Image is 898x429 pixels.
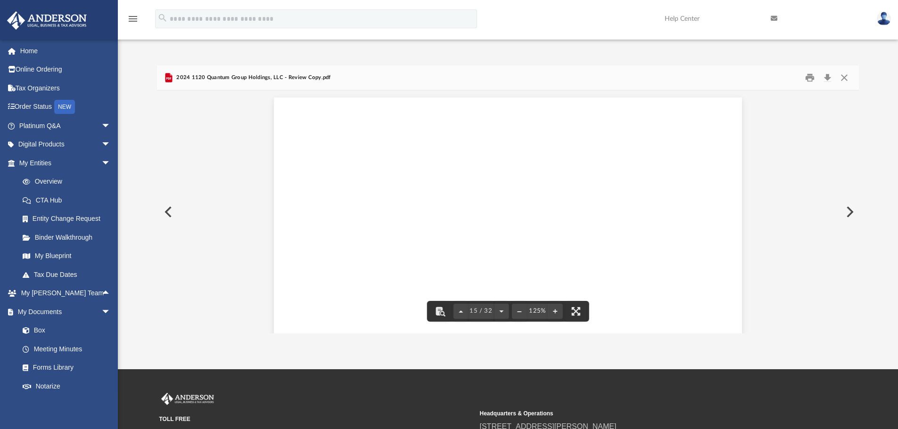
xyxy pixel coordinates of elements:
a: Order StatusNEW [7,97,125,117]
a: Platinum Q&Aarrow_drop_down [7,116,125,135]
a: menu [127,18,139,24]
i: search [157,13,168,23]
a: Meeting Minutes [13,340,120,358]
div: NEW [54,100,75,114]
a: My [PERSON_NAME] Teamarrow_drop_up [7,284,120,303]
button: Next page [494,301,509,322]
button: Zoom out [512,301,527,322]
a: My Entitiesarrow_drop_down [7,154,125,172]
img: Anderson Advisors Platinum Portal [4,11,90,30]
a: Overview [13,172,125,191]
button: Download [819,71,836,85]
button: Print [800,71,819,85]
span: arrow_drop_down [101,396,120,415]
button: 15 / 32 [468,301,494,322]
button: Previous File [157,199,178,225]
span: arrow_drop_up [101,284,120,303]
a: CTA Hub [13,191,125,210]
button: Next File [839,199,859,225]
span: 2024 1120 Quantum Group Holdings, LLC - Review Copy.pdf [174,73,331,82]
a: Binder Walkthrough [13,228,125,247]
a: Entity Change Request [13,210,125,228]
button: Zoom in [548,301,563,322]
a: Notarize [13,377,120,396]
a: Tax Due Dates [13,265,125,284]
span: arrow_drop_down [101,302,120,322]
button: Close [836,71,853,85]
div: Document Viewer [157,90,859,333]
i: menu [127,13,139,24]
a: Home [7,41,125,60]
span: 15 / 32 [468,308,494,314]
a: My Blueprint [13,247,120,266]
button: Enter fullscreen [566,301,586,322]
img: User Pic [877,12,891,25]
span: arrow_drop_down [101,154,120,173]
a: Online Learningarrow_drop_down [7,396,120,414]
a: Forms Library [13,358,115,377]
div: Preview [157,65,859,333]
a: My Documentsarrow_drop_down [7,302,120,321]
span: arrow_drop_down [101,135,120,154]
span: arrow_drop_down [101,116,120,136]
a: Online Ordering [7,60,125,79]
a: Digital Productsarrow_drop_down [7,135,125,154]
img: Anderson Advisors Platinum Portal [159,393,216,405]
a: Box [13,321,115,340]
button: Previous page [453,301,468,322]
button: Toggle findbar [429,301,450,322]
div: Current zoom level [527,308,548,314]
a: Tax Organizers [7,79,125,97]
div: File preview [157,90,859,333]
small: Headquarters & Operations [480,409,794,418]
small: TOLL FREE [159,415,473,423]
